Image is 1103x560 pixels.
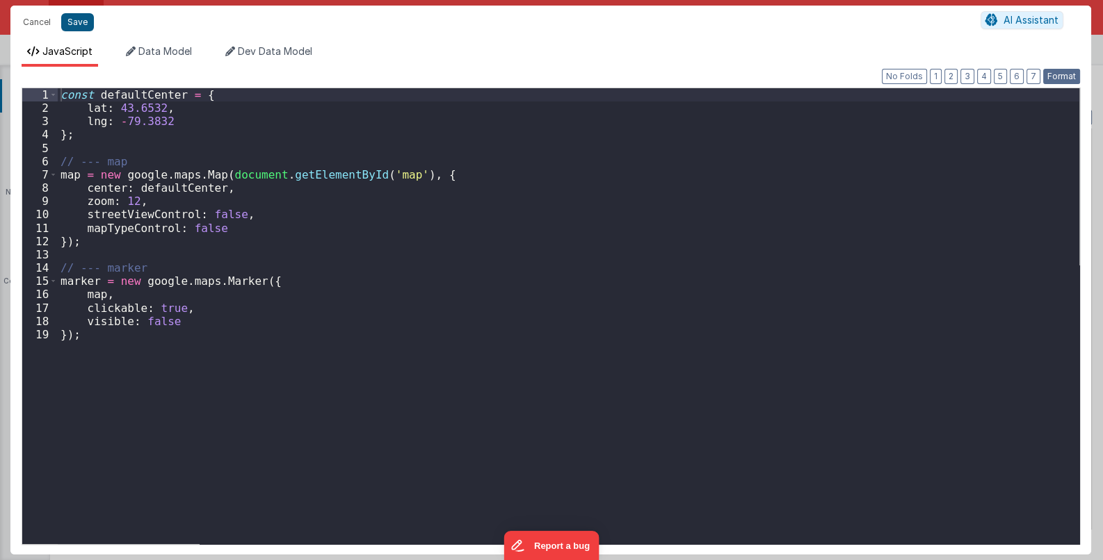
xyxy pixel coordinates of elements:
span: Data Model [138,45,192,57]
button: 2 [944,69,958,84]
button: Format [1043,69,1080,84]
button: 1 [930,69,942,84]
div: 11 [22,222,58,235]
div: 7 [22,168,58,181]
button: No Folds [882,69,927,84]
div: 4 [22,128,58,141]
div: 8 [22,181,58,195]
div: 1 [22,88,58,101]
button: 7 [1026,69,1040,84]
button: 6 [1010,69,1024,84]
div: 6 [22,155,58,168]
button: 4 [977,69,991,84]
span: Dev Data Model [238,45,312,57]
iframe: Marker.io feedback button [504,531,599,560]
button: Cancel [16,13,58,32]
div: 16 [22,288,58,301]
button: Save [61,13,94,31]
div: 17 [22,302,58,315]
div: 9 [22,195,58,208]
div: 3 [22,115,58,128]
span: JavaScript [42,45,92,57]
div: 2 [22,101,58,115]
button: AI Assistant [981,11,1063,29]
div: 19 [22,328,58,341]
div: 13 [22,248,58,261]
button: 5 [994,69,1007,84]
div: 15 [22,274,58,288]
div: 5 [22,142,58,155]
div: 18 [22,315,58,328]
div: 14 [22,261,58,274]
button: 3 [960,69,974,84]
div: 10 [22,208,58,221]
div: 12 [22,235,58,248]
span: AI Assistant [1004,14,1058,26]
